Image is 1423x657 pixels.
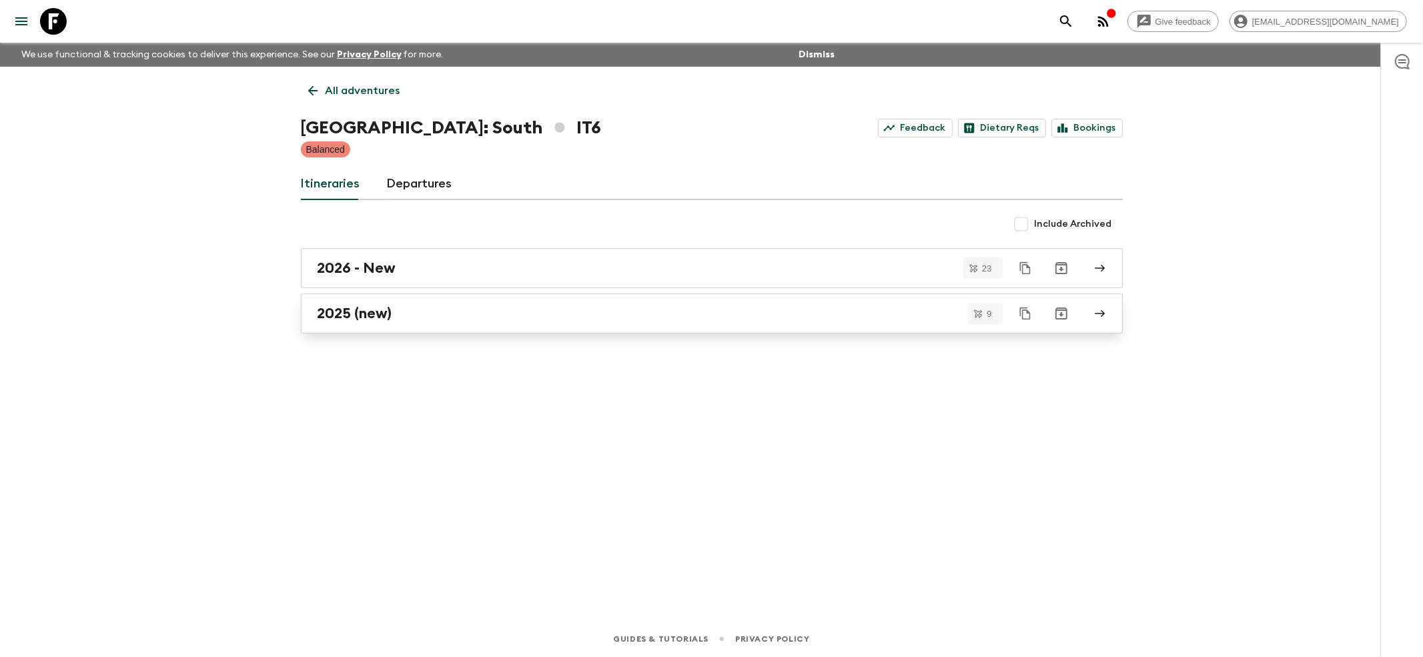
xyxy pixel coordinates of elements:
a: Privacy Policy [337,50,402,59]
span: 23 [974,264,999,273]
a: 2025 (new) [301,293,1123,334]
p: Balanced [306,143,345,156]
div: [EMAIL_ADDRESS][DOMAIN_NAME] [1230,11,1407,32]
button: Archive [1048,300,1075,327]
button: Dismiss [795,45,838,64]
span: [EMAIL_ADDRESS][DOMAIN_NAME] [1245,17,1406,27]
span: Include Archived [1035,217,1112,231]
a: Feedback [878,119,953,137]
p: We use functional & tracking cookies to deliver this experience. See our for more. [16,43,449,67]
a: All adventures [301,77,408,104]
button: menu [8,8,35,35]
button: Duplicate [1013,256,1037,280]
button: Duplicate [1013,301,1037,325]
a: Privacy Policy [735,632,809,646]
button: search adventures [1053,8,1079,35]
h2: 2025 (new) [318,305,392,322]
a: 2026 - New [301,248,1123,288]
p: All adventures [326,83,400,99]
span: Give feedback [1148,17,1218,27]
a: Dietary Reqs [958,119,1046,137]
h1: [GEOGRAPHIC_DATA]: South IT6 [301,115,601,141]
span: 9 [979,309,999,318]
a: Give feedback [1127,11,1219,32]
a: Itineraries [301,168,360,200]
a: Bookings [1051,119,1123,137]
button: Archive [1048,255,1075,281]
a: Departures [387,168,452,200]
h2: 2026 - New [318,259,396,277]
a: Guides & Tutorials [613,632,708,646]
